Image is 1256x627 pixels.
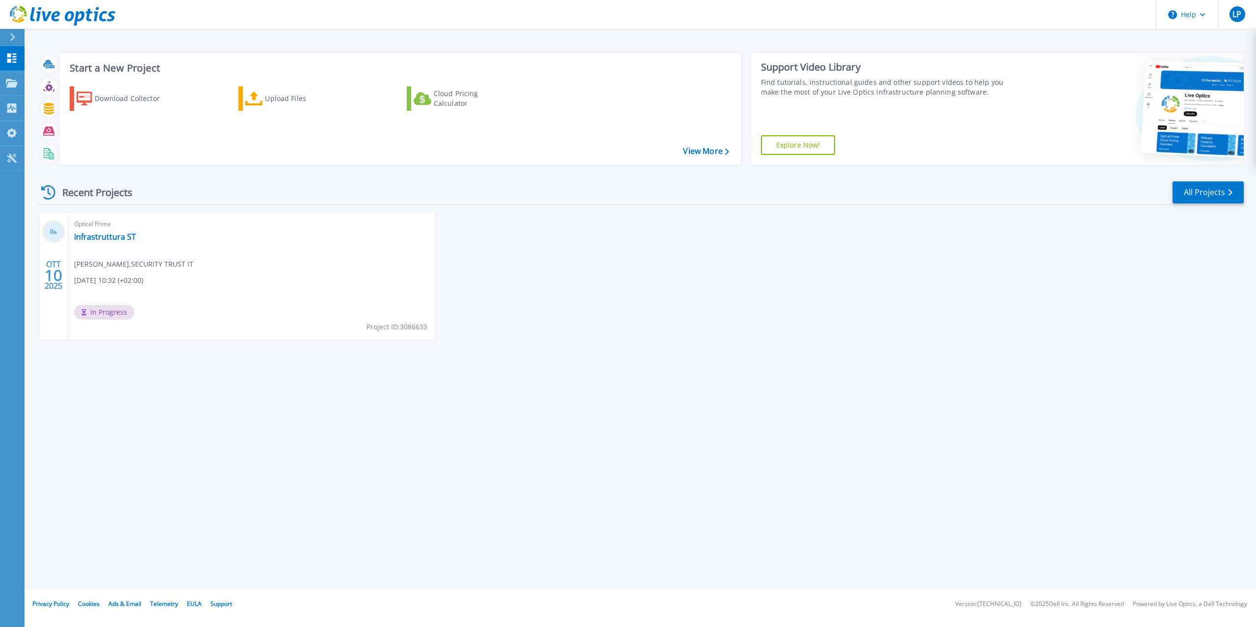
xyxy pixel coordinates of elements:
h3: Start a New Project [70,63,729,74]
a: Download Collector [70,86,179,111]
span: Optical Prime [74,219,429,229]
div: OTT 2025 [44,257,63,293]
li: © 2025 Dell Inc. All Rights Reserved [1030,601,1124,607]
div: Cloud Pricing Calculator [434,89,512,108]
span: 10 [45,271,62,279]
a: Telemetry [150,600,178,608]
div: Find tutorials, instructional guides and other support videos to help you make the most of your L... [761,77,1016,97]
span: Project ID: 3086633 [366,322,427,332]
h3: 0 [42,226,65,238]
div: Download Collector [95,89,173,108]
a: View More [683,147,729,156]
div: Upload Files [265,89,343,108]
a: Explore Now! [761,135,836,155]
a: Cookies [78,600,100,608]
span: % [53,229,57,235]
li: Powered by Live Optics, a Dell Technology [1133,601,1247,607]
a: Infrastruttura ST [74,232,136,242]
div: Support Video Library [761,61,1016,74]
a: Support [210,600,232,608]
a: Upload Files [238,86,348,111]
a: EULA [187,600,202,608]
span: In Progress [74,305,134,320]
a: Ads & Email [108,600,141,608]
a: All Projects [1173,181,1244,203]
div: Recent Projects [38,180,146,204]
a: Privacy Policy [32,600,69,608]
span: LP [1232,10,1241,18]
span: [DATE] 10:32 (+02:00) [74,275,143,286]
li: Version: [TECHNICAL_ID] [955,601,1021,607]
a: Cloud Pricing Calculator [407,86,516,111]
span: [PERSON_NAME] , SECURITY TRUST IT [74,259,193,270]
